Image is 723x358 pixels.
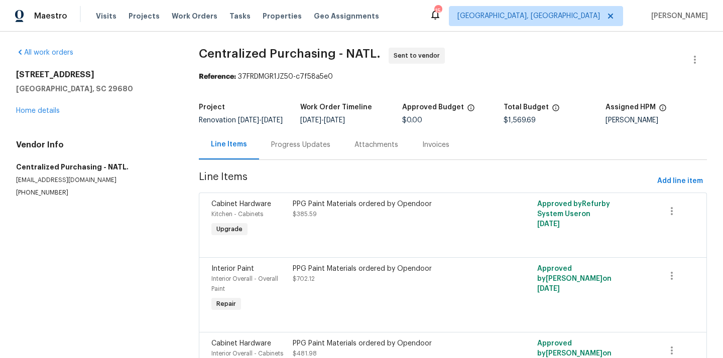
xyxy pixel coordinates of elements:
[16,140,175,150] h4: Vendor Info
[199,117,283,124] span: Renovation
[16,84,175,94] h5: [GEOGRAPHIC_DATA], SC 29680
[212,224,247,234] span: Upgrade
[394,51,444,61] span: Sent to vendor
[211,211,263,217] span: Kitchen - Cabinets
[457,11,600,21] span: [GEOGRAPHIC_DATA], [GEOGRAPHIC_DATA]
[293,276,315,282] span: $702.12
[211,340,271,347] span: Cabinet Hardware
[314,11,379,21] span: Geo Assignments
[606,117,707,124] div: [PERSON_NAME]
[324,117,345,124] span: [DATE]
[16,189,175,197] p: [PHONE_NUMBER]
[199,172,653,191] span: Line Items
[293,199,491,209] div: PPG Paint Materials ordered by Opendoor
[537,221,560,228] span: [DATE]
[211,350,283,356] span: Interior Overall - Cabinets
[300,117,345,124] span: -
[211,265,254,272] span: Interior Paint
[659,104,667,117] span: The hpm assigned to this work order.
[402,117,422,124] span: $0.00
[402,104,464,111] h5: Approved Budget
[16,107,60,114] a: Home details
[504,117,536,124] span: $1,569.69
[504,104,549,111] h5: Total Budget
[199,48,381,60] span: Centralized Purchasing - NATL.
[537,285,560,292] span: [DATE]
[552,104,560,117] span: The total cost of line items that have been proposed by Opendoor. This sum includes line items th...
[238,117,283,124] span: -
[354,140,398,150] div: Attachments
[229,13,251,20] span: Tasks
[263,11,302,21] span: Properties
[422,140,449,150] div: Invoices
[537,201,610,228] span: Approved by Refurby System User on
[34,11,67,21] span: Maestro
[172,11,217,21] span: Work Orders
[16,176,175,185] p: [EMAIL_ADDRESS][DOMAIN_NAME]
[199,72,707,82] div: 37FRDMGR1JZ50-c7f58a5e0
[293,338,491,348] div: PPG Paint Materials ordered by Opendoor
[16,49,73,56] a: All work orders
[211,139,247,149] div: Line Items
[293,350,317,356] span: $481.98
[300,117,321,124] span: [DATE]
[467,104,475,117] span: The total cost of line items that have been approved by both Opendoor and the Trade Partner. This...
[199,104,225,111] h5: Project
[434,6,441,16] div: 15
[16,162,175,172] h5: Centralized Purchasing - NATL.
[262,117,283,124] span: [DATE]
[293,211,317,217] span: $385.59
[96,11,116,21] span: Visits
[199,73,236,80] b: Reference:
[657,175,703,188] span: Add line item
[211,276,278,292] span: Interior Overall - Overall Paint
[653,172,707,191] button: Add line item
[606,104,656,111] h5: Assigned HPM
[212,299,240,309] span: Repair
[271,140,330,150] div: Progress Updates
[238,117,259,124] span: [DATE]
[537,265,612,292] span: Approved by [PERSON_NAME] on
[293,264,491,274] div: PPG Paint Materials ordered by Opendoor
[647,11,708,21] span: [PERSON_NAME]
[129,11,160,21] span: Projects
[211,201,271,208] span: Cabinet Hardware
[16,70,175,80] h2: [STREET_ADDRESS]
[300,104,372,111] h5: Work Order Timeline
